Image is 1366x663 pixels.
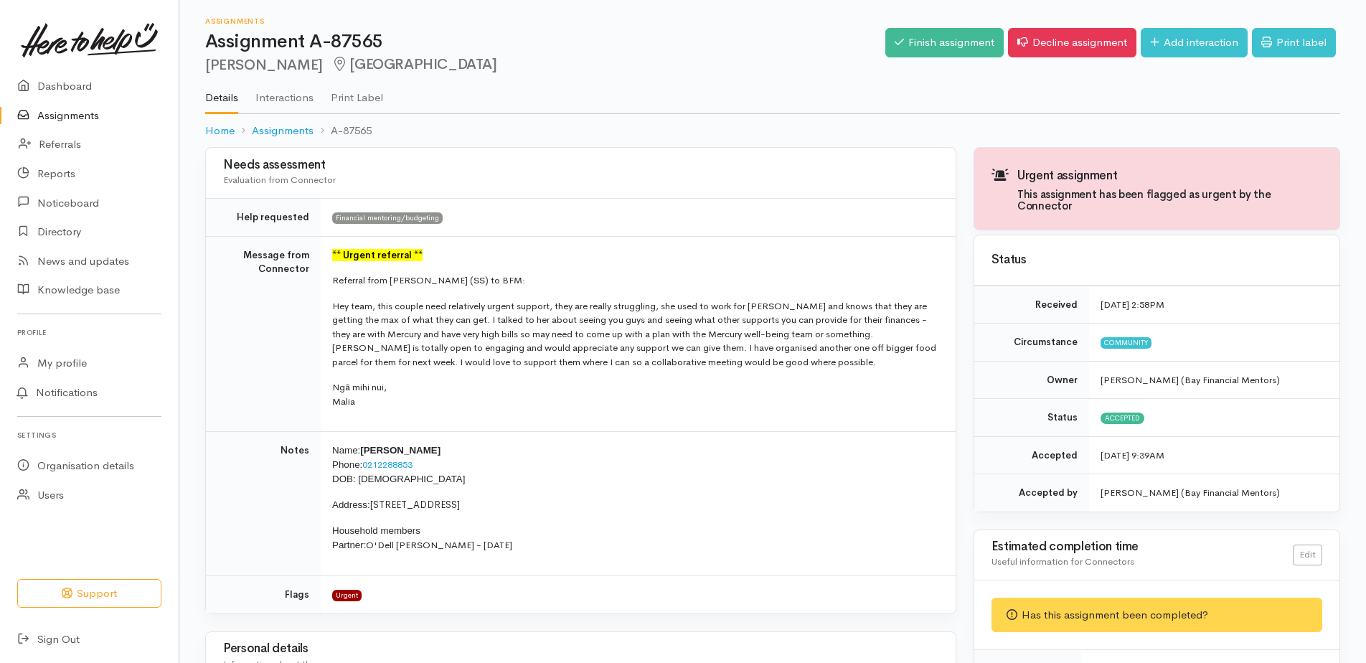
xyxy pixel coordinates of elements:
[332,499,370,510] span: Address:
[1017,189,1322,212] h4: This assignment has been flagged as urgent by the Connector
[223,159,938,172] h3: Needs assessment
[223,642,938,656] h3: Personal details
[991,253,1322,267] h3: Status
[332,525,420,550] span: Household members Partner:
[974,324,1089,362] td: Circumstance
[205,57,885,73] h2: [PERSON_NAME]
[974,436,1089,474] td: Accepted
[1101,413,1144,424] span: Accepted
[332,590,362,601] span: Urgent
[205,72,238,114] a: Details
[332,445,441,470] span: Name: Phone:
[205,123,235,139] a: Home
[991,598,1322,633] div: Has this assignment been completed?
[205,17,885,25] h6: Assignments
[885,28,1004,57] a: Finish assignment
[206,236,321,432] td: Message from Connector
[1101,449,1164,461] time: [DATE] 9:39AM
[17,579,161,608] button: Support
[1141,28,1248,57] a: Add interaction
[17,323,161,342] h6: Profile
[991,555,1134,568] span: Useful information for Connectors
[974,361,1089,399] td: Owner
[332,380,938,408] p: Ngā mihi nui, Malia
[331,72,383,113] a: Print Label
[332,273,938,288] p: Referral from [PERSON_NAME] (SS) to BFM:
[332,474,465,484] span: DOB: [DEMOGRAPHIC_DATA]
[332,299,938,370] p: Hey team, this couple need relatively urgent support, they are really struggling, she used to wor...
[360,445,441,456] span: [PERSON_NAME]
[991,540,1293,554] h3: Estimated completion time
[206,576,321,613] td: Flags
[1008,28,1136,57] a: Decline assignment
[332,524,938,552] p: O'Dell [PERSON_NAME] - [DATE]
[205,32,885,52] h1: Assignment A-87565
[1293,545,1322,565] a: Edit
[252,123,314,139] a: Assignments
[17,425,161,445] h6: Settings
[1017,169,1322,183] h3: Urgent assignment
[370,499,460,511] span: [STREET_ADDRESS]
[255,72,314,113] a: Interactions
[974,474,1089,512] td: Accepted by
[974,286,1089,324] td: Received
[223,174,336,186] span: Evaluation from Connector
[206,199,321,237] td: Help requested
[314,123,372,139] li: A-87565
[205,114,1340,148] nav: breadcrumb
[1089,474,1339,512] td: [PERSON_NAME] (Bay Financial Mentors)
[331,55,497,73] span: [GEOGRAPHIC_DATA]
[332,249,423,261] font: ** Urgent referral **
[974,399,1089,437] td: Status
[1101,298,1164,311] time: [DATE] 2:58PM
[362,459,413,471] a: 0212288853
[1101,374,1280,386] span: [PERSON_NAME] (Bay Financial Mentors)
[332,212,443,224] span: Financial mentoring/budgeting
[1101,337,1151,349] span: Community
[1252,28,1336,57] a: Print label
[206,432,321,576] td: Notes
